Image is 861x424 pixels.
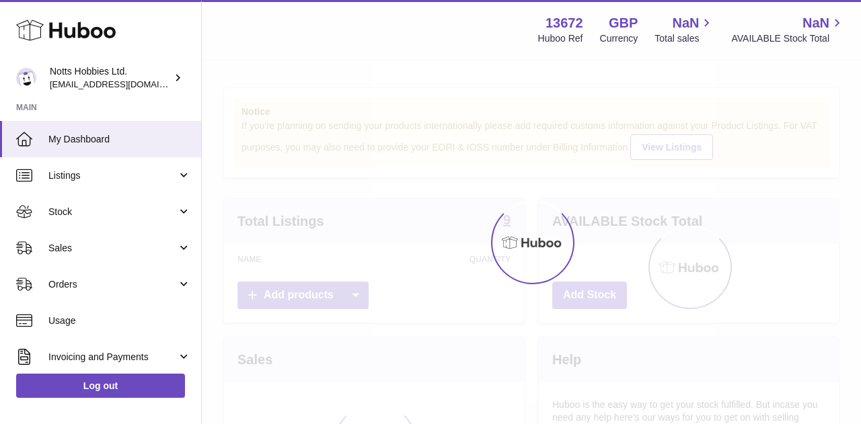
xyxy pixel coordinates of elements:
[609,14,638,32] strong: GBP
[600,32,638,45] div: Currency
[48,169,177,182] span: Listings
[48,206,177,218] span: Stock
[802,14,829,32] span: NaN
[654,32,714,45] span: Total sales
[731,32,845,45] span: AVAILABLE Stock Total
[654,14,714,45] a: NaN Total sales
[546,14,583,32] strong: 13672
[672,14,699,32] span: NaN
[50,79,198,89] span: [EMAIL_ADDRESS][DOMAIN_NAME]
[48,278,177,291] span: Orders
[48,242,177,255] span: Sales
[48,314,191,327] span: Usage
[16,374,185,398] a: Log out
[731,14,845,45] a: NaN AVAILABLE Stock Total
[16,68,36,88] img: info@nottshobbies.co.uk
[48,351,177,364] span: Invoicing and Payments
[50,65,171,91] div: Notts Hobbies Ltd.
[538,32,583,45] div: Huboo Ref
[48,133,191,146] span: My Dashboard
